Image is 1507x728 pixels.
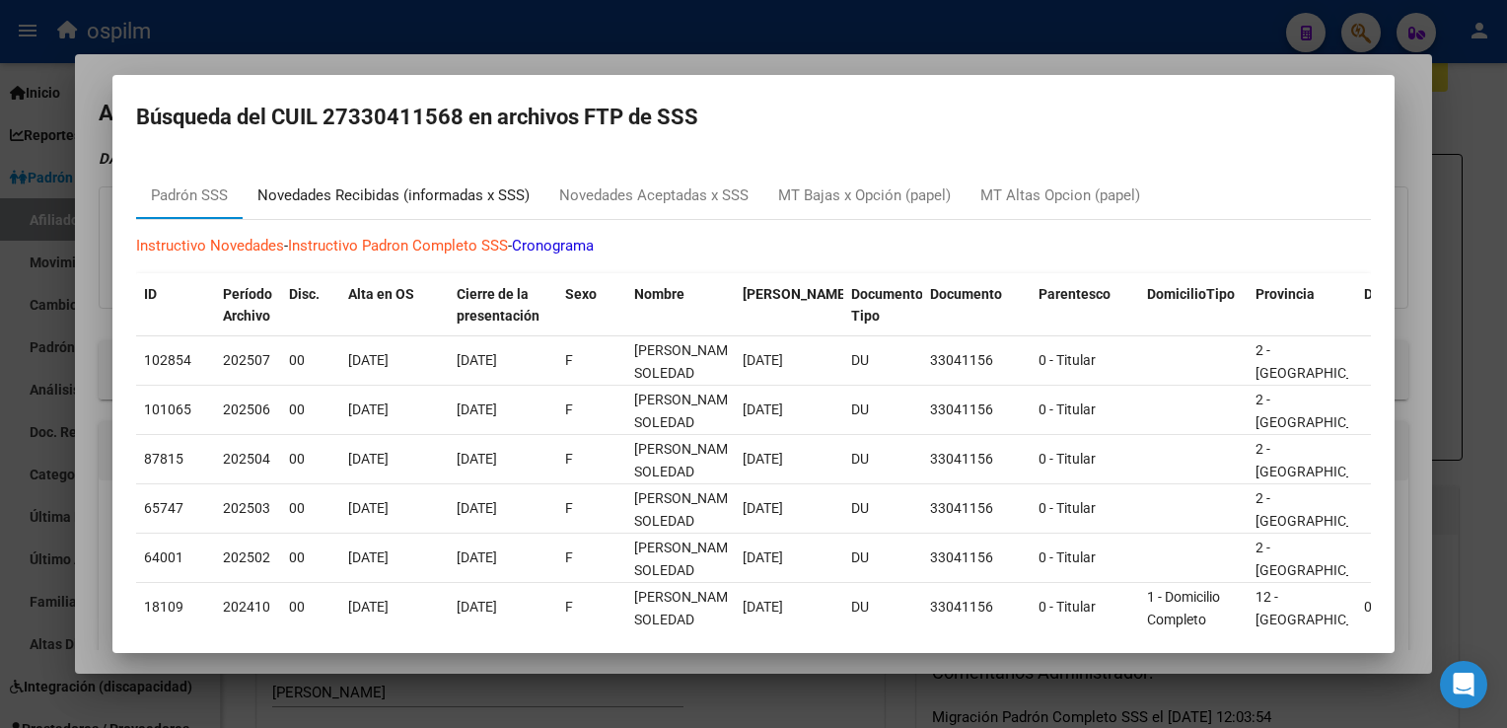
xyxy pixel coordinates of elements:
span: [DATE] [348,401,389,417]
span: Documento Tipo [851,286,923,325]
div: DU [851,546,914,569]
div: MT Bajas x Opción (papel) [778,184,951,207]
span: 12 - [GEOGRAPHIC_DATA][PERSON_NAME] [1256,589,1389,650]
span: [DATE] [457,352,497,368]
div: Open Intercom Messenger [1440,661,1487,708]
span: [DATE] [348,599,389,615]
span: 65747 [144,500,183,516]
datatable-header-cell: Sexo [557,273,626,338]
span: Provincia [1256,286,1315,302]
span: Alta en OS [348,286,414,302]
span: [PERSON_NAME]. [743,286,853,302]
p: - - [136,235,1371,257]
span: [DATE] [457,401,497,417]
span: 2 - [GEOGRAPHIC_DATA] [1256,490,1389,529]
span: Documento [930,286,1002,302]
span: 0 - Titular [1039,401,1096,417]
span: 2 - [GEOGRAPHIC_DATA] [1256,441,1389,479]
div: 33041156 [930,349,1023,372]
span: [DATE] [457,451,497,467]
span: VARGAS CINTIA SOLEDAD [634,342,740,381]
span: [DATE] [743,451,783,467]
div: 00 [289,448,332,471]
span: 202506 [223,401,270,417]
span: Departamento [1364,286,1455,302]
span: VARGAS CINTIA SOLEDAD [634,490,740,529]
div: Novedades Aceptadas x SSS [559,184,749,207]
div: 00 [289,349,332,372]
a: Instructivo Novedades [136,237,284,255]
datatable-header-cell: Documento [922,273,1031,338]
span: [DATE] [348,352,389,368]
datatable-header-cell: Nombre [626,273,735,338]
span: [DATE] [348,451,389,467]
datatable-header-cell: Departamento [1356,273,1465,338]
span: ID [144,286,157,302]
span: 202503 [223,500,270,516]
span: [DATE] [457,599,497,615]
span: 202507 [223,352,270,368]
span: [DATE] [743,401,783,417]
div: 33041156 [930,399,1023,421]
span: 2 - [GEOGRAPHIC_DATA] [1256,540,1389,578]
datatable-header-cell: Fecha Nac. [735,273,843,338]
span: Parentesco [1039,286,1111,302]
span: DomicilioTipo [1147,286,1235,302]
span: 202410 [223,599,270,615]
datatable-header-cell: Disc. [281,273,340,338]
span: 0 - Titular [1039,352,1096,368]
span: VARGAS CINTIA SOLEDAD [634,589,740,627]
span: 0 - Titular [1039,500,1096,516]
datatable-header-cell: DomicilioTipo [1139,273,1248,338]
div: 33041156 [930,448,1023,471]
div: Novedades Recibidas (informadas x SSS) [257,184,530,207]
div: 00 [289,546,332,569]
span: [DATE] [457,549,497,565]
h2: Búsqueda del CUIL 27330411568 en archivos FTP de SSS [136,99,1371,136]
span: 1 - Domicilio Completo [1147,589,1220,627]
datatable-header-cell: Documento Tipo [843,273,922,338]
span: 18109 [144,599,183,615]
datatable-header-cell: Provincia [1248,273,1356,338]
span: [DATE] [457,500,497,516]
span: 0 - Titular [1039,549,1096,565]
span: Sexo [565,286,597,302]
div: 33041156 [930,546,1023,569]
span: Nombre [634,286,684,302]
datatable-header-cell: Cierre de la presentación [449,273,557,338]
span: 64001 [144,549,183,565]
span: F [565,549,573,565]
div: DU [851,349,914,372]
div: 33041156 [930,596,1023,619]
span: [DATE] [348,500,389,516]
div: MT Altas Opcion (papel) [980,184,1140,207]
div: 00 [289,497,332,520]
div: DU [851,448,914,471]
div: 00 [289,596,332,619]
span: F [565,599,573,615]
span: F [565,352,573,368]
span: Cierre de la presentación [457,286,539,325]
span: Disc. [289,286,320,302]
datatable-header-cell: Alta en OS [340,273,449,338]
span: VARGAS CINTIA SOLEDAD [634,540,740,578]
span: VARGAS CINTIA SOLEDAD [634,441,740,479]
span: [DATE] [348,549,389,565]
span: 202504 [223,451,270,467]
div: DU [851,399,914,421]
div: 0000 [1364,596,1457,619]
span: 0 - Titular [1039,599,1096,615]
div: DU [851,596,914,619]
span: [DATE] [743,599,783,615]
span: F [565,401,573,417]
span: Período Archivo [223,286,272,325]
a: Instructivo Padron Completo SSS [288,237,508,255]
span: 102854 [144,352,191,368]
span: [DATE] [743,549,783,565]
div: Padrón SSS [151,184,228,207]
span: VARGAS CINTIA SOLEDAD [634,392,740,430]
span: [DATE] [743,500,783,516]
span: 0 - Titular [1039,451,1096,467]
span: 87815 [144,451,183,467]
div: DU [851,497,914,520]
